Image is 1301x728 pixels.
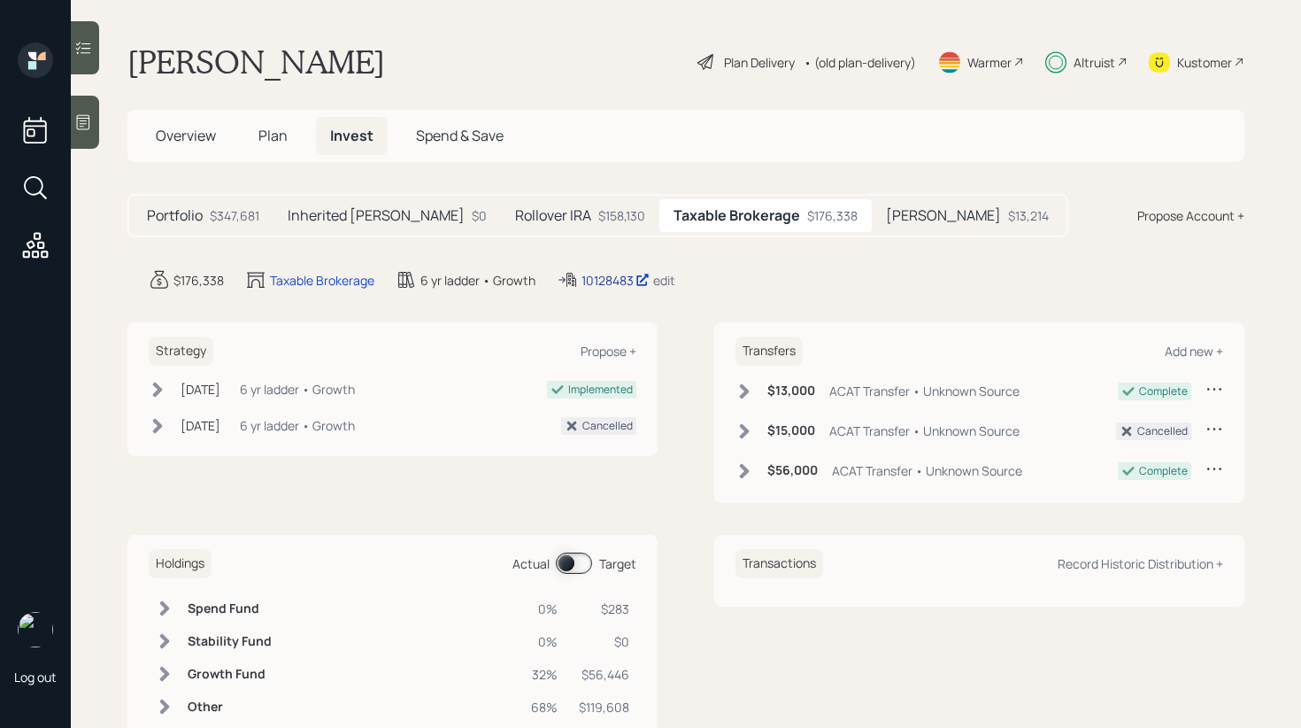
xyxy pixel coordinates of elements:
h6: $15,000 [767,423,815,438]
div: Cancelled [1137,423,1188,439]
h6: Transactions [735,549,823,578]
div: Target [599,554,636,573]
div: Actual [512,554,550,573]
div: Warmer [967,53,1012,72]
h5: Portfolio [147,207,203,224]
div: $13,214 [1008,206,1049,225]
div: Complete [1139,463,1188,479]
div: Altruist [1074,53,1115,72]
span: Plan [258,126,288,145]
div: Propose Account + [1137,206,1244,225]
h6: Spend Fund [188,601,272,616]
div: [DATE] [181,416,220,435]
div: ACAT Transfer • Unknown Source [832,461,1022,480]
div: Kustomer [1177,53,1232,72]
div: $176,338 [173,271,224,290]
div: $176,338 [807,206,858,225]
h5: Taxable Brokerage [674,207,800,224]
div: Log out [14,669,57,685]
div: $0 [472,206,487,225]
h6: $13,000 [767,383,815,399]
span: Invest [330,126,373,145]
div: 6 yr ladder • Growth [240,416,355,435]
h6: Holdings [149,549,212,578]
div: $158,130 [598,206,645,225]
h6: $56,000 [767,463,818,478]
div: $0 [579,632,629,651]
h6: Other [188,700,272,715]
div: 10128483 [581,271,650,290]
div: 6 yr ladder • Growth [240,380,355,399]
div: Propose + [581,343,636,360]
div: $119,608 [579,698,629,716]
h1: [PERSON_NAME] [127,43,385,81]
div: 68% [531,698,558,716]
div: Cancelled [582,418,633,434]
img: retirable_logo.png [18,612,53,647]
div: edit [653,272,675,289]
h6: Strategy [149,337,213,366]
div: • (old plan-delivery) [804,53,916,72]
div: $283 [579,600,629,618]
h5: Inherited [PERSON_NAME] [288,207,465,224]
h6: Transfers [735,337,803,366]
div: [DATE] [181,380,220,399]
div: $56,446 [579,665,629,684]
div: 0% [531,632,558,651]
div: 6 yr ladder • Growth [420,271,535,290]
div: $347,681 [210,206,259,225]
div: 32% [531,665,558,684]
span: Spend & Save [416,126,504,145]
h6: Stability Fund [188,634,272,649]
div: ACAT Transfer • Unknown Source [829,382,1020,400]
div: Add new + [1165,343,1223,360]
div: Plan Delivery [724,53,795,72]
h5: Rollover IRA [515,207,591,224]
div: Taxable Brokerage [270,271,374,290]
h5: [PERSON_NAME] [886,207,1001,224]
div: 0% [531,600,558,618]
div: ACAT Transfer • Unknown Source [829,422,1020,440]
div: Record Historic Distribution + [1058,555,1223,572]
div: Implemented [568,382,633,398]
span: Overview [156,126,216,145]
h6: Growth Fund [188,667,272,682]
div: Complete [1139,383,1188,399]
